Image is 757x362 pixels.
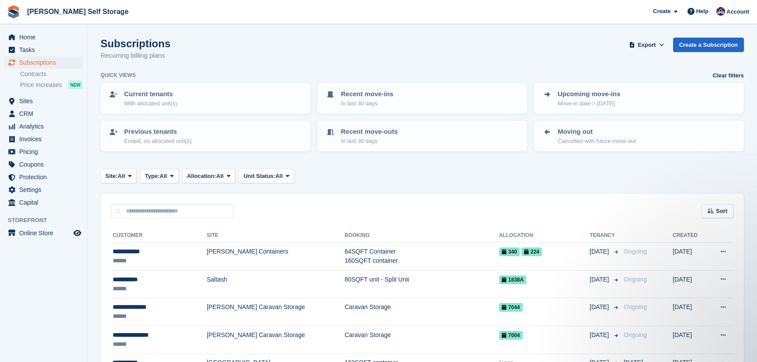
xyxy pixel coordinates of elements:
[124,127,192,137] p: Previous tenants
[101,38,170,49] h1: Subscriptions
[673,229,708,243] th: Created
[558,99,620,108] p: Move-in date > [DATE]
[673,326,708,354] td: [DATE]
[19,171,72,183] span: Protection
[19,31,72,43] span: Home
[499,275,526,284] span: 1838A
[160,172,167,181] span: All
[696,7,708,16] span: Help
[712,71,744,80] a: Clear filters
[344,326,499,354] td: Caravan Storage
[558,137,636,146] p: Cancelled with future move-out
[4,120,83,132] a: menu
[624,248,647,255] span: Ongoing
[19,120,72,132] span: Analytics
[105,172,118,181] span: Site:
[207,243,345,271] td: [PERSON_NAME] Containers
[726,7,749,16] span: Account
[4,44,83,56] a: menu
[140,169,179,183] button: Type: All
[7,5,20,18] img: stora-icon-8386f47178a22dfd0bd8f6a31ec36ba5ce8667c1dd55bd0f319d3a0aa187defe.svg
[624,331,647,338] span: Ongoing
[4,184,83,196] a: menu
[4,31,83,43] a: menu
[344,243,499,271] td: 64SQFT Container 160SQFT container
[673,298,708,326] td: [DATE]
[20,81,62,89] span: Price increases
[4,196,83,209] a: menu
[101,169,137,183] button: Site: All
[187,172,216,181] span: Allocation:
[239,169,294,183] button: Unit Status: All
[207,326,345,354] td: [PERSON_NAME] Caravan Storage
[653,7,670,16] span: Create
[521,247,542,256] span: 224
[4,56,83,69] a: menu
[19,108,72,120] span: CRM
[638,41,656,49] span: Export
[558,89,620,99] p: Upcoming move-ins
[4,146,83,158] a: menu
[124,99,177,108] p: With allocated unit(s)
[207,298,345,326] td: [PERSON_NAME] Caravan Storage
[101,84,309,113] a: Current tenants With allocated unit(s)
[673,243,708,271] td: [DATE]
[243,172,275,181] span: Unit Status:
[19,184,72,196] span: Settings
[624,303,647,310] span: Ongoing
[624,276,647,283] span: Ongoing
[24,4,132,19] a: [PERSON_NAME] Self Storage
[590,303,611,312] span: [DATE]
[4,108,83,120] a: menu
[590,229,620,243] th: Tenancy
[318,84,526,113] a: Recent move-ins In last 30 days
[341,99,393,108] p: In last 30 days
[20,70,83,78] a: Contracts
[590,331,611,340] span: [DATE]
[716,207,727,216] span: Sort
[124,89,177,99] p: Current tenants
[19,56,72,69] span: Subscriptions
[499,331,523,340] span: 7004
[344,298,499,326] td: Caravan Storage
[4,171,83,183] a: menu
[216,172,224,181] span: All
[145,172,160,181] span: Type:
[19,227,72,239] span: Online Store
[101,122,309,150] a: Previous tenants Ended, no allocated unit(s)
[535,122,743,150] a: Moving out Cancelled with future move-out
[673,38,744,52] a: Create a Subscription
[8,216,87,225] span: Storefront
[19,196,72,209] span: Capital
[72,228,83,238] a: Preview store
[182,169,236,183] button: Allocation: All
[207,270,345,298] td: Saltash
[124,137,192,146] p: Ended, no allocated unit(s)
[4,158,83,171] a: menu
[499,303,523,312] span: 7044
[118,172,125,181] span: All
[19,95,72,107] span: Sites
[499,247,520,256] span: 340
[341,137,398,146] p: In last 30 days
[4,95,83,107] a: menu
[341,89,393,99] p: Recent move-ins
[628,38,666,52] button: Export
[499,229,590,243] th: Allocation
[590,247,611,256] span: [DATE]
[558,127,636,137] p: Moving out
[344,270,499,298] td: 80SQFT unit - Split Unit
[318,122,526,150] a: Recent move-outs In last 30 days
[19,133,72,145] span: Invoices
[20,80,83,90] a: Price increases NEW
[4,227,83,239] a: menu
[101,51,170,61] p: Recurring billing plans
[19,44,72,56] span: Tasks
[673,270,708,298] td: [DATE]
[535,84,743,113] a: Upcoming move-ins Move-in date > [DATE]
[341,127,398,137] p: Recent move-outs
[4,133,83,145] a: menu
[101,71,136,79] h6: Quick views
[716,7,725,16] img: Ben
[344,229,499,243] th: Booking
